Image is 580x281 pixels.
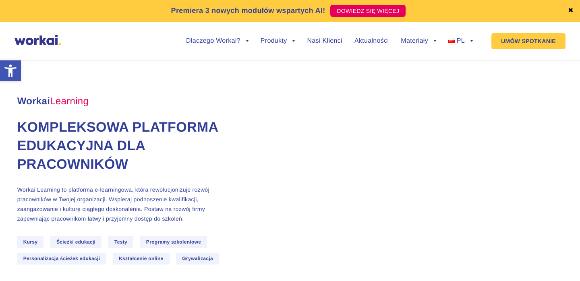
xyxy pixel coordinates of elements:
a: Materiały [401,38,436,44]
span: Personalizacja ścieżek edukacji [17,253,106,264]
a: Nasi Klienci [307,38,342,44]
a: Produkty [261,38,295,44]
a: Aktualności [354,38,389,44]
span: Programy szkoleniowe [140,236,207,248]
p: Premiera 3 nowych modułów wspartych AI! [171,5,325,16]
a: Dlaczego Workai? [186,38,249,44]
span: Workai [17,87,89,106]
a: DOWIEDZ SIĘ WIĘCEJ [330,5,406,17]
a: ✖ [568,8,574,14]
span: PL [457,37,465,44]
span: Ścieżki edukacji [50,236,101,248]
p: Workai Learning to platforma e-learningowa, która rewolucjonizuje rozwój pracowników w Twojej org... [17,185,231,223]
h1: Kompleksowa platforma edukacyjna dla pracowników [17,118,231,174]
a: UMÓW SPOTKANIE [491,33,565,49]
em: Learning [50,96,89,107]
span: Kształcenie online [113,253,169,264]
span: Grywalizacja [176,253,219,264]
span: Kursy [17,236,44,248]
span: Testy [108,236,133,248]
